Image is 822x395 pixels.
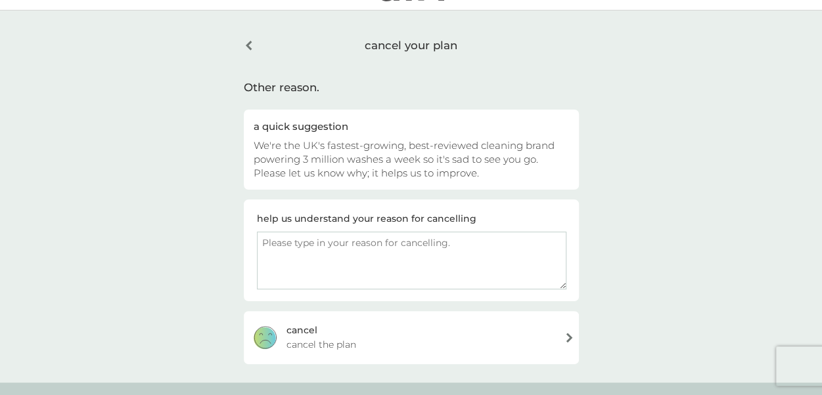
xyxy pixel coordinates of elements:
div: cancel your plan [244,29,579,62]
span: cancel the plan [286,337,356,352]
div: a quick suggestion [254,119,569,133]
div: help us understand your reason for cancelling [257,211,476,226]
div: Other reason. [244,79,579,96]
span: We're the UK's fastest-growing, best-reviewed cleaning brand powering 3 million washes a week so ... [254,139,555,179]
div: cancel [286,323,317,337]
